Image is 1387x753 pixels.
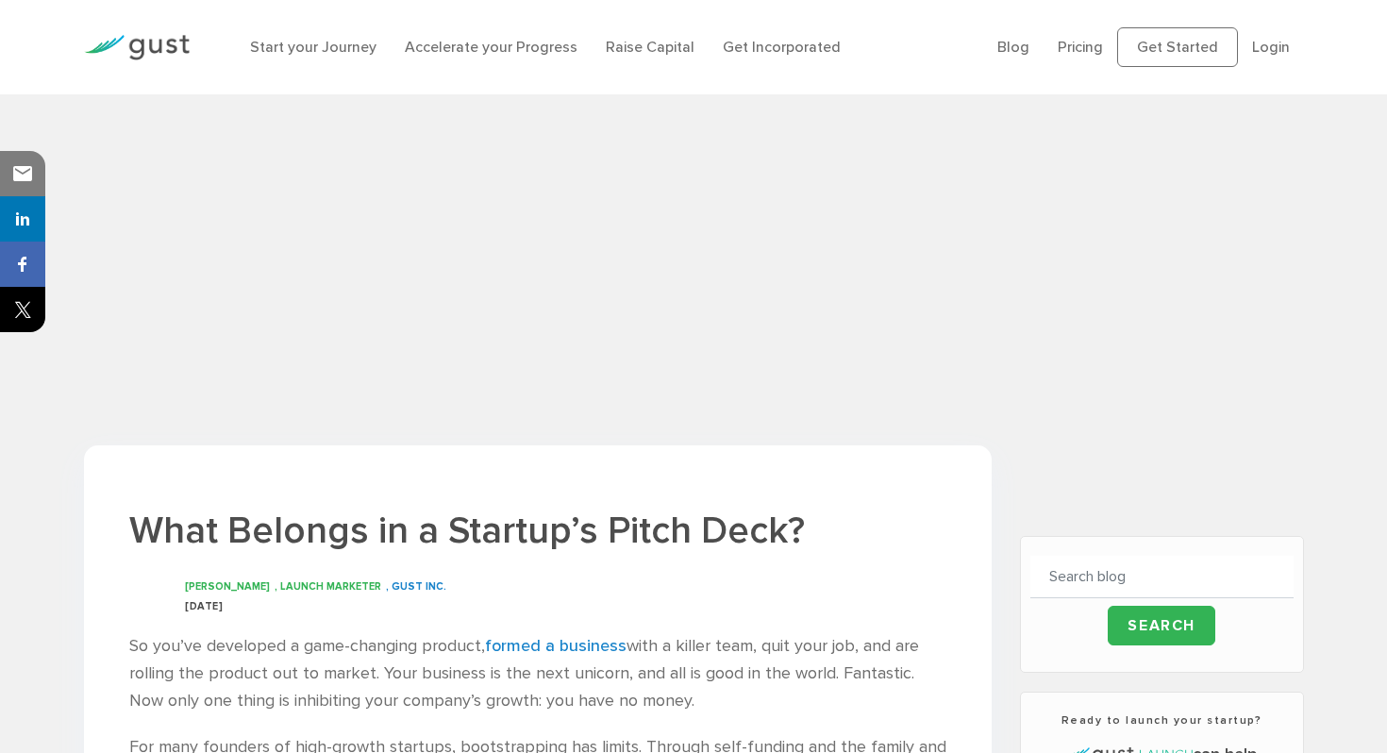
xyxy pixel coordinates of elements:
a: Pricing [1058,38,1103,56]
p: So you’ve developed a game-changing product, with a killer team, quit your job, and are rolling t... [129,633,946,714]
span: , LAUNCH MARKETER [275,580,381,593]
input: Search [1108,606,1215,645]
span: [PERSON_NAME] [185,580,270,593]
a: Login [1252,38,1290,56]
a: formed a business [485,636,627,656]
a: Get Incorporated [723,38,841,56]
a: Raise Capital [606,38,694,56]
span: [DATE] [185,600,223,612]
input: Search blog [1030,556,1294,598]
span: , GUST INC. [386,580,446,593]
img: Gust Logo [84,35,190,60]
h3: Ready to launch your startup? [1030,711,1294,728]
a: Blog [997,38,1029,56]
a: Get Started [1117,27,1238,67]
a: Accelerate your Progress [405,38,577,56]
h1: What Belongs in a Startup’s Pitch Deck? [129,506,946,556]
a: Start your Journey [250,38,376,56]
